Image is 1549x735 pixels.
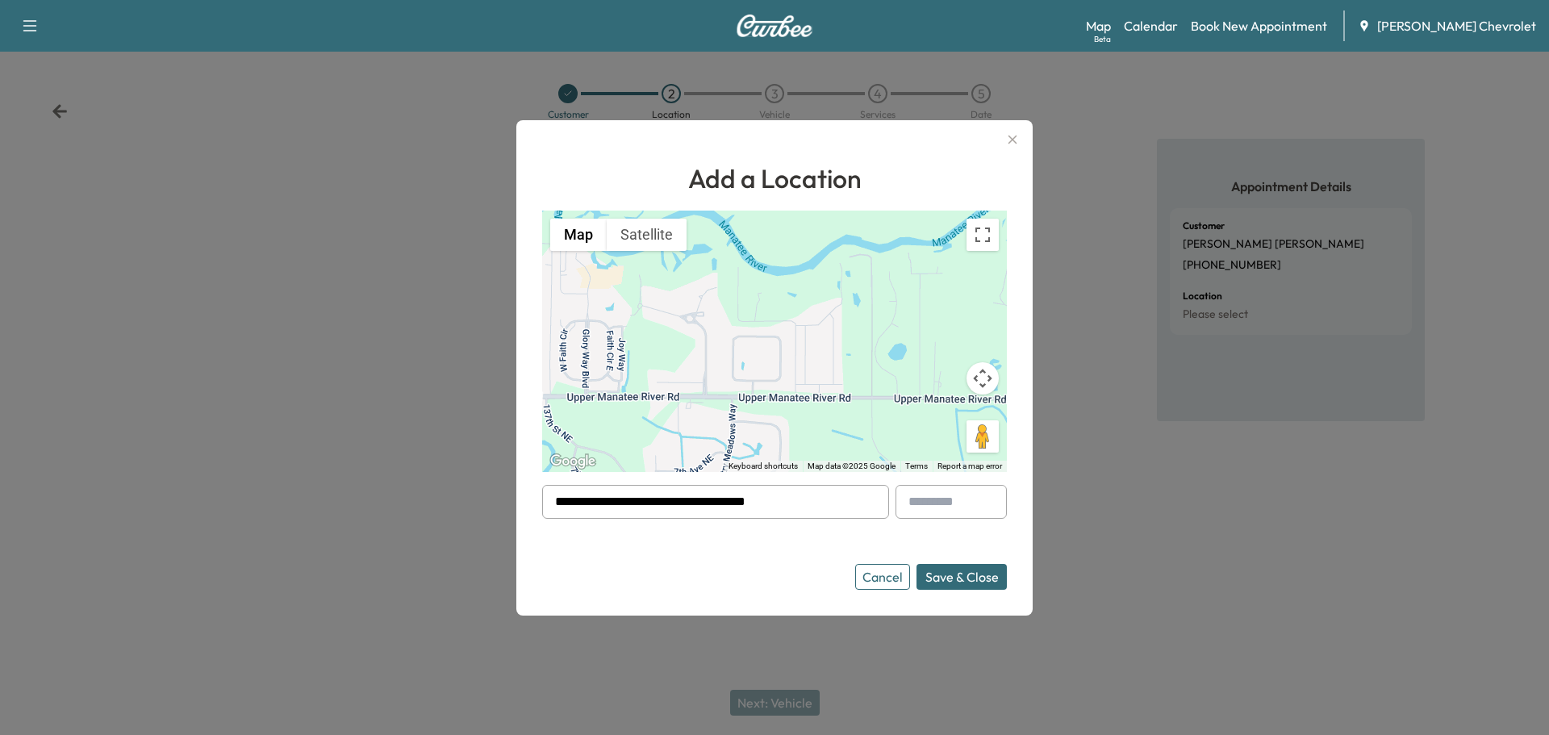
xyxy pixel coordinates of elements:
[855,564,910,590] button: Cancel
[967,420,999,453] button: Drag Pegman onto the map to open Street View
[967,362,999,395] button: Map camera controls
[550,219,607,251] button: Show street map
[542,159,1007,198] h1: Add a Location
[1191,16,1327,35] a: Book New Appointment
[808,461,896,470] span: Map data ©2025 Google
[546,451,599,472] a: Open this area in Google Maps (opens a new window)
[1377,16,1536,35] span: [PERSON_NAME] Chevrolet
[607,219,687,251] button: Show satellite imagery
[1094,33,1111,45] div: Beta
[916,564,1007,590] button: Save & Close
[967,219,999,251] button: Toggle fullscreen view
[905,461,928,470] a: Terms (opens in new tab)
[729,461,798,472] button: Keyboard shortcuts
[1086,16,1111,35] a: MapBeta
[937,461,1002,470] a: Report a map error
[1124,16,1178,35] a: Calendar
[546,451,599,472] img: Google
[736,15,813,37] img: Curbee Logo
